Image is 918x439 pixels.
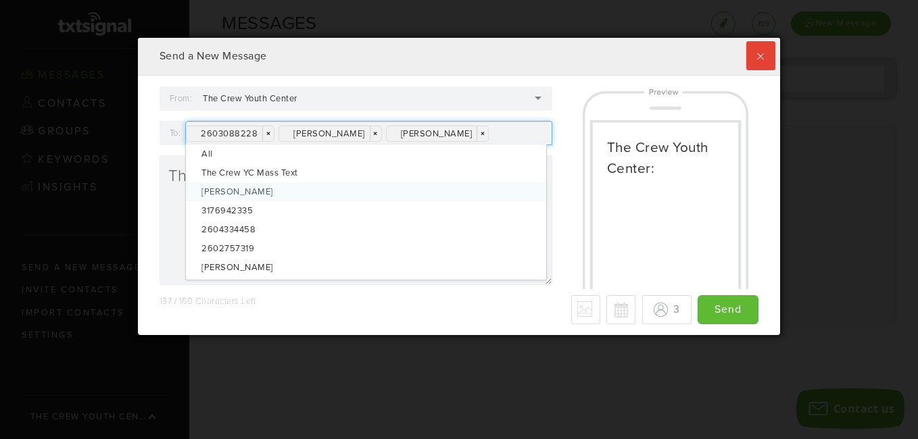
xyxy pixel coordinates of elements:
[170,124,181,143] label: To:
[186,126,274,142] div: 2603088228
[607,137,724,179] div: The Crew Youth Center:
[186,163,546,182] div: The Crew YC Mass Text
[186,182,546,201] div: [PERSON_NAME]
[186,201,546,220] div: 3176942335
[195,296,256,307] span: Characters Left
[698,295,758,324] input: Send
[160,296,193,307] span: 137 / 160
[186,258,546,277] div: [PERSON_NAME]
[386,126,489,142] div: [PERSON_NAME]
[186,239,546,258] div: 2602757319
[170,89,193,108] label: From:
[186,145,546,163] div: All
[262,126,274,141] a: ×
[279,126,382,142] div: [PERSON_NAME]
[186,277,546,296] div: [PERSON_NAME]
[203,93,314,105] div: The Crew Youth Center
[642,295,692,324] button: 3
[370,126,381,141] a: ×
[477,126,488,141] a: ×
[160,49,267,63] span: Send a New Message
[186,220,546,239] div: 2604334458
